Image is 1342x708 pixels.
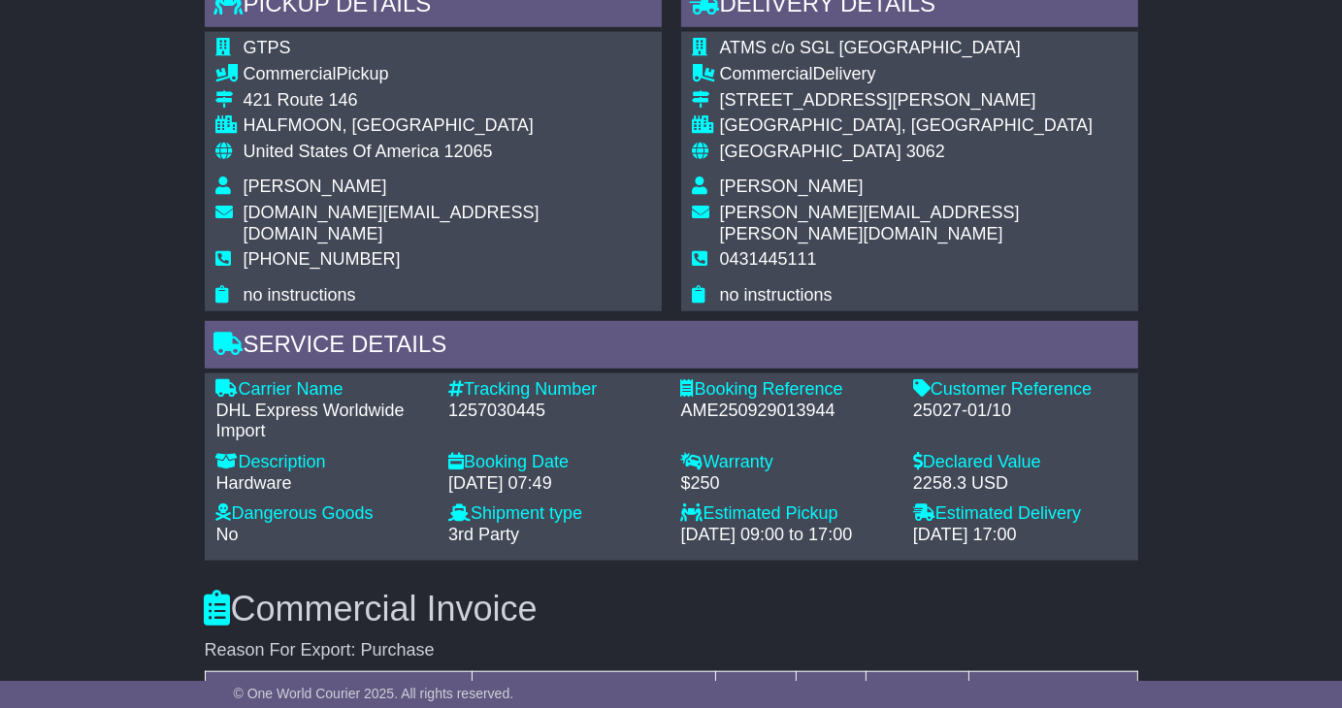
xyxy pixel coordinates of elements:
div: Estimated Delivery [913,503,1127,525]
div: Declared Value [913,452,1127,473]
div: Carrier Name [216,379,430,401]
div: HALFMOON, [GEOGRAPHIC_DATA] [244,115,650,137]
div: 1257030445 [448,401,662,422]
span: 3rd Party [448,525,519,544]
span: No [216,525,239,544]
span: [GEOGRAPHIC_DATA] [720,142,901,161]
span: Commercial [720,64,813,83]
h3: Commercial Invoice [205,590,1138,628]
span: [PHONE_NUMBER] [244,249,401,269]
div: Booking Reference [681,379,895,401]
span: [PERSON_NAME][EMAIL_ADDRESS][PERSON_NAME][DOMAIN_NAME] [720,203,1020,243]
div: [DATE] 17:00 [913,525,1127,546]
span: © One World Courier 2025. All rights reserved. [234,686,514,701]
div: Description [216,452,430,473]
div: Pickup [244,64,650,85]
span: 0431445111 [720,249,817,269]
span: ATMS c/o SGL [GEOGRAPHIC_DATA] [720,38,1021,57]
div: AME250929013944 [681,401,895,422]
div: [GEOGRAPHIC_DATA], [GEOGRAPHIC_DATA] [720,115,1127,137]
span: no instructions [720,285,833,305]
div: Booking Date [448,452,662,473]
div: Customer Reference [913,379,1127,401]
div: [DATE] 07:49 [448,473,662,495]
div: DHL Express Worldwide Import [216,401,430,442]
div: 421 Route 146 [244,90,650,112]
div: 2258.3 USD [913,473,1127,495]
span: GTPS [244,38,291,57]
div: $250 [681,473,895,495]
div: Hardware [216,473,430,495]
div: Warranty [681,452,895,473]
div: Reason For Export: Purchase [205,640,1138,661]
div: 25027-01/10 [913,401,1127,422]
div: [DATE] 09:00 to 17:00 [681,525,895,546]
div: Dangerous Goods [216,503,430,525]
span: United States Of America [244,142,440,161]
span: [DOMAIN_NAME][EMAIL_ADDRESS][DOMAIN_NAME] [244,203,540,243]
span: no instructions [244,285,356,305]
span: Commercial [244,64,337,83]
div: Estimated Pickup [681,503,895,525]
span: 3062 [906,142,945,161]
div: Service Details [205,321,1138,373]
span: [PERSON_NAME] [720,177,864,196]
div: [STREET_ADDRESS][PERSON_NAME] [720,90,1127,112]
div: Shipment type [448,503,662,525]
span: 12065 [444,142,493,161]
div: Tracking Number [448,379,662,401]
span: [PERSON_NAME] [244,177,387,196]
div: Delivery [720,64,1127,85]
